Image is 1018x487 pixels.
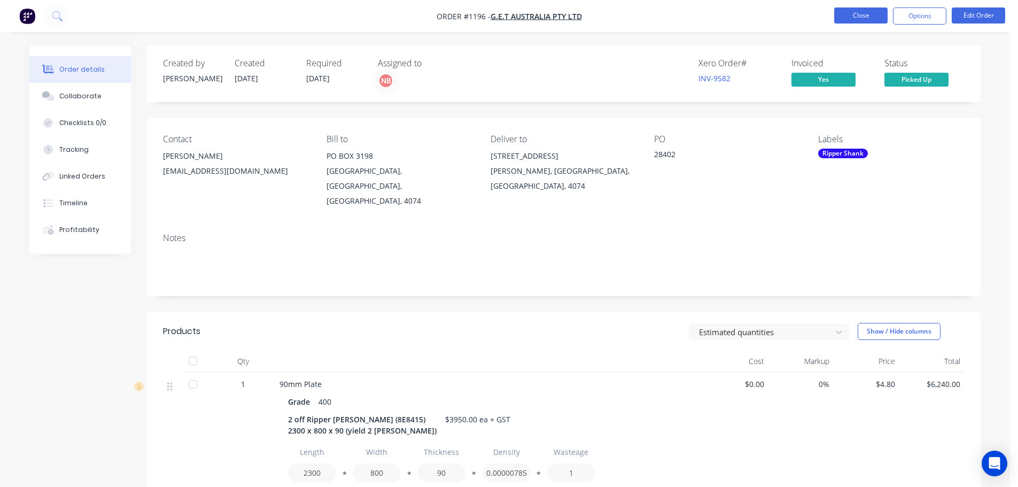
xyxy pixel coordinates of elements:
div: Checklists 0/0 [59,118,106,128]
button: Picked Up [884,73,949,89]
div: Created by [163,58,222,68]
div: PO [654,134,801,144]
div: Ripper Shank [818,149,868,158]
div: Open Intercom Messenger [982,451,1007,476]
span: $0.00 [707,378,764,390]
div: Total [899,351,965,372]
input: Label [483,443,531,461]
div: Cost [703,351,768,372]
div: [PERSON_NAME], [GEOGRAPHIC_DATA], [GEOGRAPHIC_DATA], 4074 [491,164,637,194]
div: Tracking [59,145,89,154]
span: 1 [241,378,245,390]
input: Value [547,463,595,482]
div: [EMAIL_ADDRESS][DOMAIN_NAME] [163,164,309,179]
div: [PERSON_NAME] [163,149,309,164]
input: Label [353,443,401,461]
div: Xero Order # [698,58,779,68]
span: [DATE] [235,73,258,83]
div: [PERSON_NAME][EMAIL_ADDRESS][DOMAIN_NAME] [163,149,309,183]
div: Markup [768,351,834,372]
span: 0% [773,378,830,390]
div: Price [834,351,899,372]
div: Qty [211,351,275,372]
div: PO BOX 3198 [327,149,473,164]
div: Collaborate [59,91,102,101]
input: Value [483,463,531,482]
div: Order details [59,65,105,74]
span: Order #1196 - [437,11,491,21]
button: Linked Orders [29,163,131,190]
div: Labels [818,134,965,144]
span: $6,240.00 [904,378,961,390]
input: Label [547,443,595,461]
span: Picked Up [884,73,949,86]
div: [STREET_ADDRESS][PERSON_NAME], [GEOGRAPHIC_DATA], [GEOGRAPHIC_DATA], 4074 [491,149,637,194]
img: Factory [19,8,35,24]
div: Profitability [59,225,99,235]
a: G.E.T Australia Pty Ltd [491,11,582,21]
div: [PERSON_NAME] [163,73,222,84]
div: [GEOGRAPHIC_DATA], [GEOGRAPHIC_DATA], [GEOGRAPHIC_DATA], 4074 [327,164,473,208]
input: Label [288,443,336,461]
button: Order details [29,56,131,83]
div: Products [163,325,200,338]
div: Invoiced [791,58,872,68]
button: Profitability [29,217,131,243]
button: Checklists 0/0 [29,110,131,136]
input: Label [417,443,465,461]
span: $4.80 [838,378,895,390]
div: Bill to [327,134,473,144]
input: Value [353,463,401,482]
div: Deliver to [491,134,637,144]
div: Status [884,58,965,68]
button: Collaborate [29,83,131,110]
a: INV-9582 [698,73,731,83]
div: Contact [163,134,309,144]
div: 2 off Ripper [PERSON_NAME] (8E8415) 2300 x 800 x 90 (yield 2 [PERSON_NAME]) [288,412,441,438]
button: Edit Order [952,7,1005,24]
div: Timeline [59,198,88,208]
button: Options [893,7,946,25]
div: 28402 [654,149,788,164]
button: Show / Hide columns [858,323,941,340]
div: Notes [163,233,965,243]
div: [STREET_ADDRESS] [491,149,637,164]
span: 90mm Plate [279,379,322,389]
div: 400 [314,394,336,409]
span: Yes [791,73,856,86]
button: NB [378,73,394,89]
div: Grade [288,394,314,409]
div: Created [235,58,293,68]
div: $3950.00 ea + GST [441,412,515,427]
div: Required [306,58,365,68]
input: Value [288,463,336,482]
button: Tracking [29,136,131,163]
button: Close [834,7,888,24]
div: PO BOX 3198[GEOGRAPHIC_DATA], [GEOGRAPHIC_DATA], [GEOGRAPHIC_DATA], 4074 [327,149,473,208]
div: Linked Orders [59,172,105,181]
input: Value [417,463,465,482]
div: Assigned to [378,58,485,68]
button: Timeline [29,190,131,217]
span: [DATE] [306,73,330,83]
